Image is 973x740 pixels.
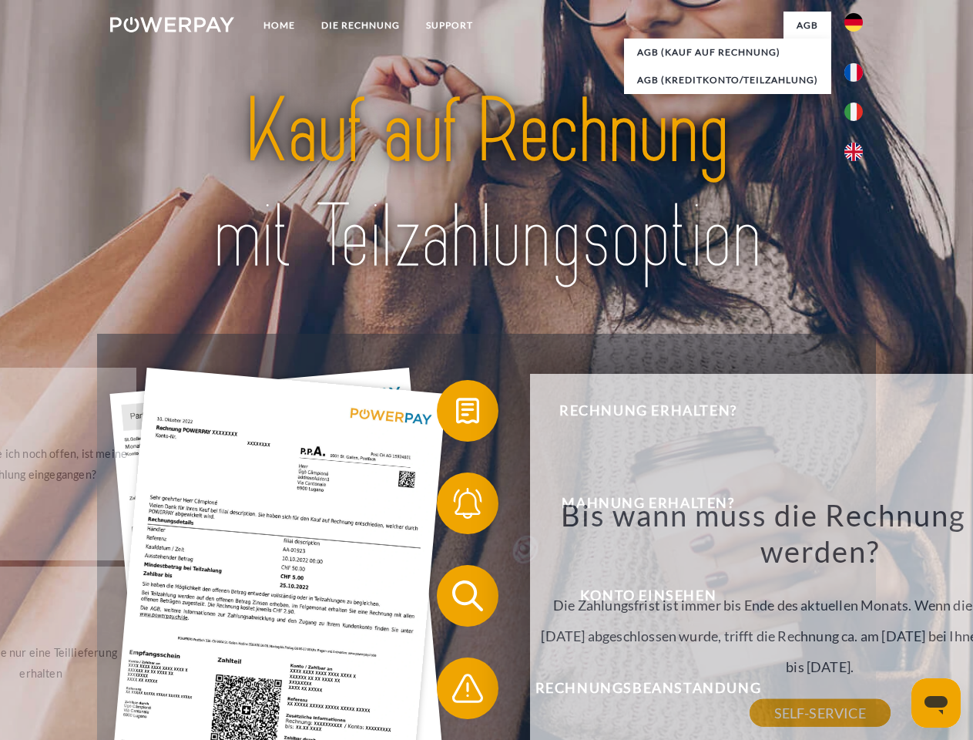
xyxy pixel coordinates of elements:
[437,565,837,627] button: Konto einsehen
[413,12,486,39] a: SUPPORT
[308,12,413,39] a: DIE RECHNUNG
[448,669,487,708] img: qb_warning.svg
[750,699,891,727] a: SELF-SERVICE
[110,17,234,32] img: logo-powerpay-white.svg
[783,12,831,39] a: agb
[844,13,863,32] img: de
[844,63,863,82] img: fr
[448,577,487,615] img: qb_search.svg
[844,143,863,161] img: en
[250,12,308,39] a: Home
[147,74,826,295] img: title-powerpay_de.svg
[624,39,831,66] a: AGB (Kauf auf Rechnung)
[911,678,961,728] iframe: Schaltfläche zum Öffnen des Messaging-Fensters
[437,658,837,719] button: Rechnungsbeanstandung
[624,66,831,94] a: AGB (Kreditkonto/Teilzahlung)
[844,103,863,121] img: it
